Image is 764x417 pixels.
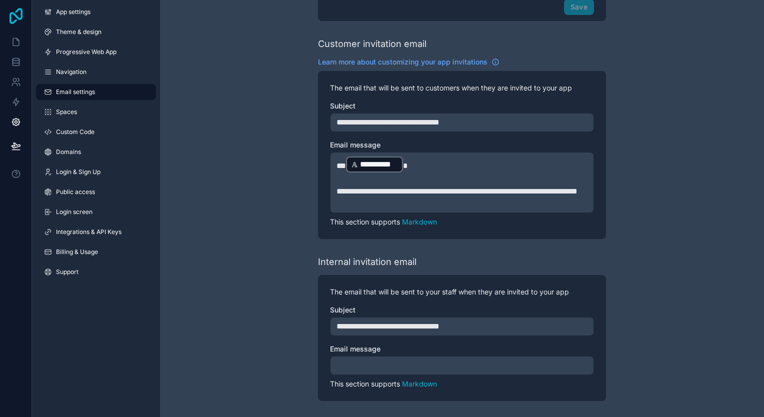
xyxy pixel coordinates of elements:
a: Theme & design [36,24,156,40]
span: Subject [330,101,355,110]
div: Customer invitation email [318,37,426,51]
a: App settings [36,4,156,20]
a: Billing & Usage [36,244,156,260]
p: The email that will be sent to customers when they are invited to your app [330,83,594,93]
span: Spaces [56,108,77,116]
span: Theme & design [56,28,101,36]
span: Navigation [56,68,86,76]
span: Login screen [56,208,92,216]
a: Markdown [402,379,437,388]
a: Domains [36,144,156,160]
span: Integrations & API Keys [56,228,121,236]
a: Progressive Web App [36,44,156,60]
a: Custom Code [36,124,156,140]
span: Custom Code [56,128,94,136]
span: Subject [330,305,355,314]
a: Public access [36,184,156,200]
p: The email that will be sent to your staff when they are invited to your app [330,287,594,297]
span: Email message [330,140,380,149]
span: Login & Sign Up [56,168,100,176]
a: Learn more about customizing your app invitations [318,57,499,67]
span: Email settings [56,88,95,96]
span: This section supports [330,379,400,388]
a: Integrations & API Keys [36,224,156,240]
span: Email message [330,344,380,353]
a: Email settings [36,84,156,100]
a: Markdown [402,217,437,226]
span: Progressive Web App [56,48,116,56]
span: Public access [56,188,95,196]
span: Domains [56,148,81,156]
a: Support [36,264,156,280]
span: Learn more about customizing your app invitations [318,57,487,67]
span: App settings [56,8,90,16]
a: Login screen [36,204,156,220]
span: This section supports [330,217,400,226]
a: Spaces [36,104,156,120]
a: Navigation [36,64,156,80]
a: Login & Sign Up [36,164,156,180]
span: Support [56,268,78,276]
span: Billing & Usage [56,248,98,256]
div: Internal invitation email [318,255,416,269]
